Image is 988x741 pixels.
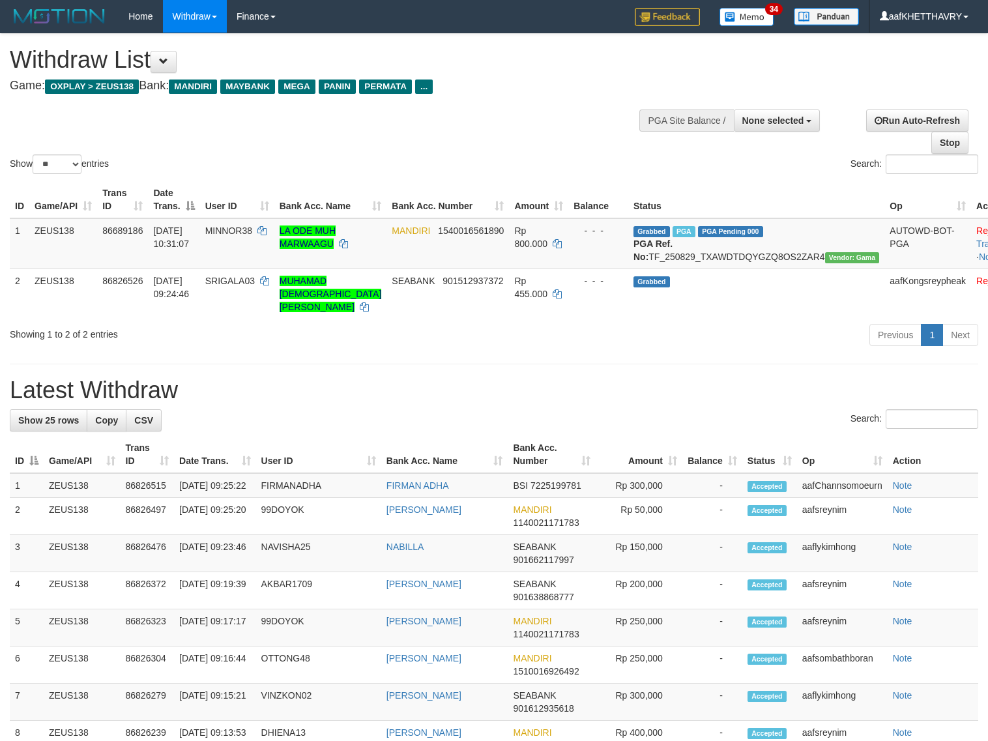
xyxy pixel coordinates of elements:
[386,181,509,218] th: Bank Acc. Number: activate to sort column ascending
[596,473,682,498] td: Rp 300,000
[698,226,763,237] span: PGA Pending
[386,542,424,552] a: NABILLA
[884,181,971,218] th: Op: activate to sort column ascending
[596,498,682,535] td: Rp 50,000
[121,684,175,721] td: 86826279
[174,498,255,535] td: [DATE] 09:25:20
[256,609,381,647] td: 99DOYOK
[765,3,783,15] span: 34
[639,109,733,132] div: PGA Site Balance /
[797,647,888,684] td: aafsombathboran
[797,436,888,473] th: Op: activate to sort column ascending
[893,653,912,663] a: Note
[794,8,859,25] img: panduan.png
[893,690,912,701] a: Note
[893,616,912,626] a: Note
[33,154,81,174] select: Showentries
[102,276,143,286] span: 86826526
[10,498,44,535] td: 2
[513,542,556,552] span: SEABANK
[386,616,461,626] a: [PERSON_NAME]
[513,703,574,714] span: Copy 901612935618 to clipboard
[748,617,787,628] span: Accepted
[748,654,787,665] span: Accepted
[884,269,971,319] td: aafKongsreypheak
[748,691,787,702] span: Accepted
[888,436,978,473] th: Action
[10,154,109,174] label: Show entries
[596,647,682,684] td: Rp 250,000
[10,436,44,473] th: ID: activate to sort column descending
[256,436,381,473] th: User ID: activate to sort column ascending
[513,616,551,626] span: MANDIRI
[121,647,175,684] td: 86826304
[596,572,682,609] td: Rp 200,000
[319,80,356,94] span: PANIN
[742,115,804,126] span: None selected
[443,276,503,286] span: Copy 901512937372 to clipboard
[87,409,126,431] a: Copy
[121,498,175,535] td: 86826497
[635,8,700,26] img: Feedback.jpg
[797,684,888,721] td: aaflykimhong
[386,579,461,589] a: [PERSON_NAME]
[29,218,97,269] td: ZEUS138
[18,415,79,426] span: Show 25 rows
[10,218,29,269] td: 1
[10,572,44,609] td: 4
[893,480,912,491] a: Note
[126,409,162,431] a: CSV
[280,225,336,249] a: LA ODE MUH MARWAAGU
[174,572,255,609] td: [DATE] 09:19:39
[682,572,742,609] td: -
[44,684,121,721] td: ZEUS138
[10,47,646,73] h1: Withdraw List
[148,181,199,218] th: Date Trans.: activate to sort column descending
[45,80,139,94] span: OXPLAY > ZEUS138
[921,324,943,346] a: 1
[797,535,888,572] td: aaflykimhong
[513,592,574,602] span: Copy 901638868777 to clipboard
[748,542,787,553] span: Accepted
[682,535,742,572] td: -
[893,727,912,738] a: Note
[797,609,888,647] td: aafsreynim
[513,727,551,738] span: MANDIRI
[682,609,742,647] td: -
[169,80,217,94] span: MANDIRI
[596,436,682,473] th: Amount: activate to sort column ascending
[10,377,978,403] h1: Latest Withdraw
[673,226,695,237] span: Marked by aafkaynarin
[574,224,623,237] div: - - -
[513,504,551,515] span: MANDIRI
[121,609,175,647] td: 86826323
[797,498,888,535] td: aafsreynim
[931,132,968,154] a: Stop
[121,572,175,609] td: 86826372
[44,473,121,498] td: ZEUS138
[719,8,774,26] img: Button%20Memo.svg
[884,218,971,269] td: AUTOWD-BOT-PGA
[10,535,44,572] td: 3
[256,535,381,572] td: NAVISHA25
[415,80,433,94] span: ...
[628,218,884,269] td: TF_250829_TXAWDTDQYGZQ8OS2ZAR4
[10,409,87,431] a: Show 25 rows
[893,542,912,552] a: Note
[628,181,884,218] th: Status
[280,276,382,312] a: MUHAMAD [DEMOGRAPHIC_DATA][PERSON_NAME]
[513,666,579,676] span: Copy 1510016926492 to clipboard
[10,181,29,218] th: ID
[44,498,121,535] td: ZEUS138
[633,226,670,237] span: Grabbed
[633,239,673,262] b: PGA Ref. No:
[10,7,109,26] img: MOTION_logo.png
[530,480,581,491] span: Copy 7225199781 to clipboard
[256,572,381,609] td: AKBAR1709
[174,535,255,572] td: [DATE] 09:23:46
[10,473,44,498] td: 1
[682,684,742,721] td: -
[386,480,449,491] a: FIRMAN ADHA
[893,579,912,589] a: Note
[381,436,508,473] th: Bank Acc. Name: activate to sort column ascending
